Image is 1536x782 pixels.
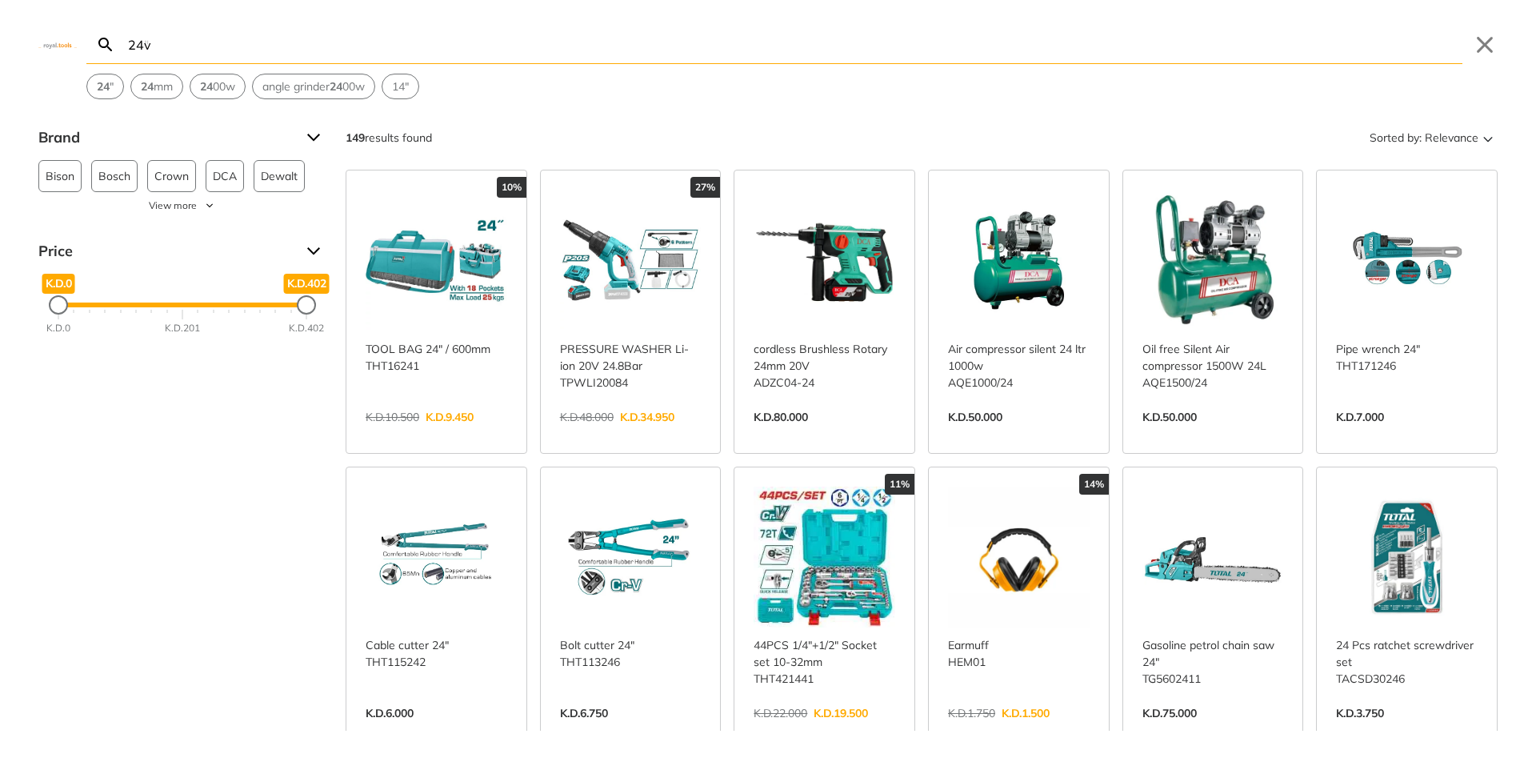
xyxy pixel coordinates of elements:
[86,74,124,99] div: Suggestion: 24"
[346,125,432,150] div: results found
[206,160,244,192] button: DCA
[497,177,526,198] div: 10%
[87,74,123,98] button: Select suggestion: 24"
[262,78,365,95] span: angle grinder 00w
[46,321,70,335] div: K.D.0
[261,161,298,191] span: Dewalt
[141,79,154,94] strong: 24
[1472,32,1498,58] button: Close
[297,295,316,315] div: Maximum Price
[330,79,342,94] strong: 24
[38,239,294,264] span: Price
[130,74,183,99] div: Suggestion: 24mm
[382,74,419,99] div: Suggestion: 14"
[885,474,914,495] div: 11%
[154,161,189,191] span: Crown
[392,78,409,95] span: 14"
[1079,474,1109,495] div: 14%
[382,74,418,98] button: Select suggestion: 14"
[38,41,77,48] img: Close
[97,78,114,95] span: "
[200,78,235,95] span: 00w
[190,74,246,99] div: Suggestion: 2400w
[1366,125,1498,150] button: Sorted by:Relevance Sort
[98,161,130,191] span: Bosch
[91,160,138,192] button: Bosch
[125,26,1462,63] input: Search…
[38,125,294,150] span: Brand
[200,79,213,94] strong: 24
[147,160,196,192] button: Crown
[38,199,326,213] button: View more
[141,78,173,95] span: mm
[690,177,720,198] div: 27%
[131,74,182,98] button: Select suggestion: 24mm
[252,74,375,99] div: Suggestion: angle grinder 2400w
[254,160,305,192] button: Dewalt
[213,161,237,191] span: DCA
[289,321,324,335] div: K.D.402
[149,199,197,213] span: View more
[46,161,74,191] span: Bison
[96,35,115,54] svg: Search
[1425,125,1478,150] span: Relevance
[253,74,374,98] button: Select suggestion: angle grinder 2400w
[190,74,245,98] button: Select suggestion: 2400w
[346,130,365,145] strong: 149
[97,79,110,94] strong: 24
[165,321,200,335] div: K.D.201
[38,160,82,192] button: Bison
[1478,128,1498,147] svg: Sort
[49,295,68,315] div: Minimum Price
